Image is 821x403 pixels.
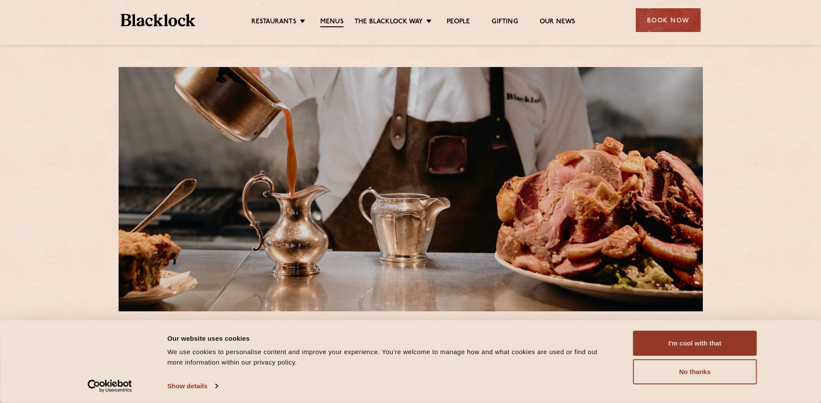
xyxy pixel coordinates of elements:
[636,8,701,32] div: Book Now
[167,347,614,368] div: We use cookies to personalise content and improve your experience. You're welcome to manage how a...
[121,14,196,26] img: BL_Textured_Logo-footer-cropped.svg
[492,18,518,26] a: Gifting
[633,331,757,356] button: I'm cool with that
[251,18,296,26] a: Restaurants
[540,18,576,26] a: Our News
[167,380,218,393] a: Show details
[633,359,757,384] button: No thanks
[320,18,344,27] a: Menus
[72,380,148,393] a: Usercentrics Cookiebot - opens in a new window
[167,333,614,343] div: Our website uses cookies
[447,18,470,26] a: People
[354,18,423,26] a: The Blacklock Way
